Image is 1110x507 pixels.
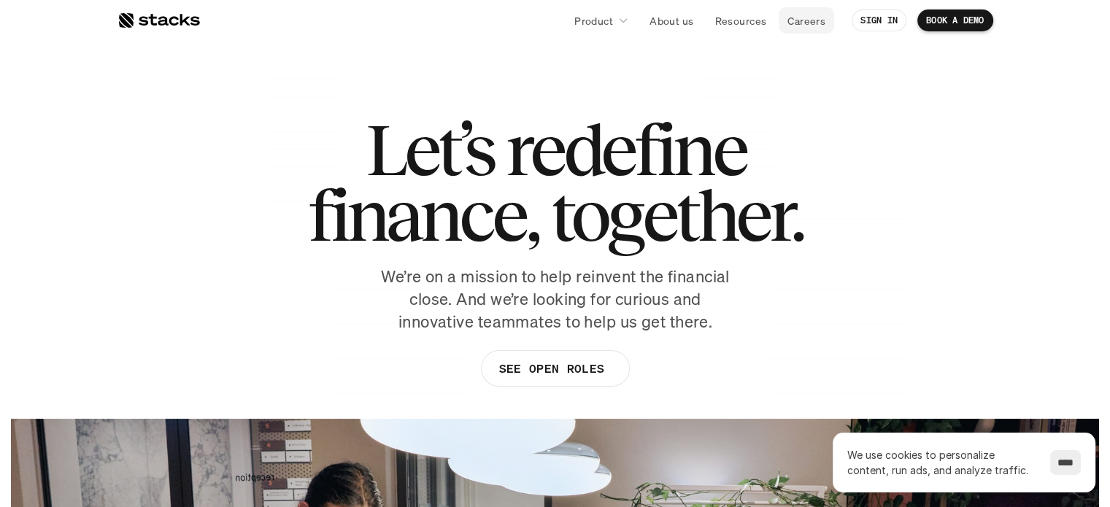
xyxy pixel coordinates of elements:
p: About us [650,13,693,28]
p: Careers [787,13,825,28]
a: BOOK A DEMO [917,9,993,31]
p: Product [574,13,613,28]
p: BOOK A DEMO [926,15,984,26]
p: Resources [714,13,766,28]
a: Careers [779,7,834,34]
a: About us [641,7,702,34]
p: SIGN IN [860,15,898,26]
a: SIGN IN [852,9,906,31]
h1: Let’s redefine finance, together. [308,117,803,248]
a: SEE OPEN ROLES [480,350,629,387]
p: We use cookies to personalize content, run ads, and analyze traffic. [847,447,1036,478]
a: Resources [706,7,775,34]
p: We’re on a mission to help reinvent the financial close. And we’re looking for curious and innova... [373,266,738,333]
p: SEE OPEN ROLES [498,358,604,379]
